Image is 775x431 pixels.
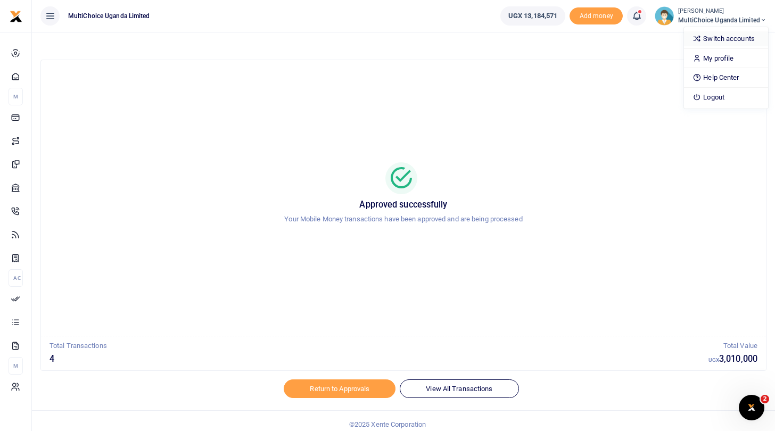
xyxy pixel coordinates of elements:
[496,6,570,26] li: Wallet ballance
[678,15,766,25] span: MultiChoice Uganda Limited
[10,10,22,23] img: logo-small
[570,7,623,25] span: Add money
[708,341,757,352] p: Total Value
[50,354,708,364] h5: 4
[9,269,23,287] li: Ac
[9,357,23,375] li: M
[708,354,757,364] h5: 3,010,000
[708,357,719,363] small: UGX
[54,200,753,210] h5: Approved successfully
[64,11,154,21] span: MultiChoice Uganda Limited
[54,214,753,225] p: Your Mobile Money transactions have been approved and are being processed
[684,70,768,85] a: Help Center
[684,51,768,66] a: My profile
[678,7,766,16] small: [PERSON_NAME]
[500,6,565,26] a: UGX 13,184,571
[570,11,623,19] a: Add money
[655,6,674,26] img: profile-user
[508,11,557,21] span: UGX 13,184,571
[400,379,518,397] a: View All Transactions
[739,395,764,420] iframe: Intercom live chat
[284,379,395,397] a: Return to Approvals
[684,90,768,105] a: Logout
[10,12,22,20] a: logo-small logo-large logo-large
[761,395,769,403] span: 2
[655,6,766,26] a: profile-user [PERSON_NAME] MultiChoice Uganda Limited
[570,7,623,25] li: Toup your wallet
[50,341,708,352] p: Total Transactions
[684,31,768,46] a: Switch accounts
[9,88,23,105] li: M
